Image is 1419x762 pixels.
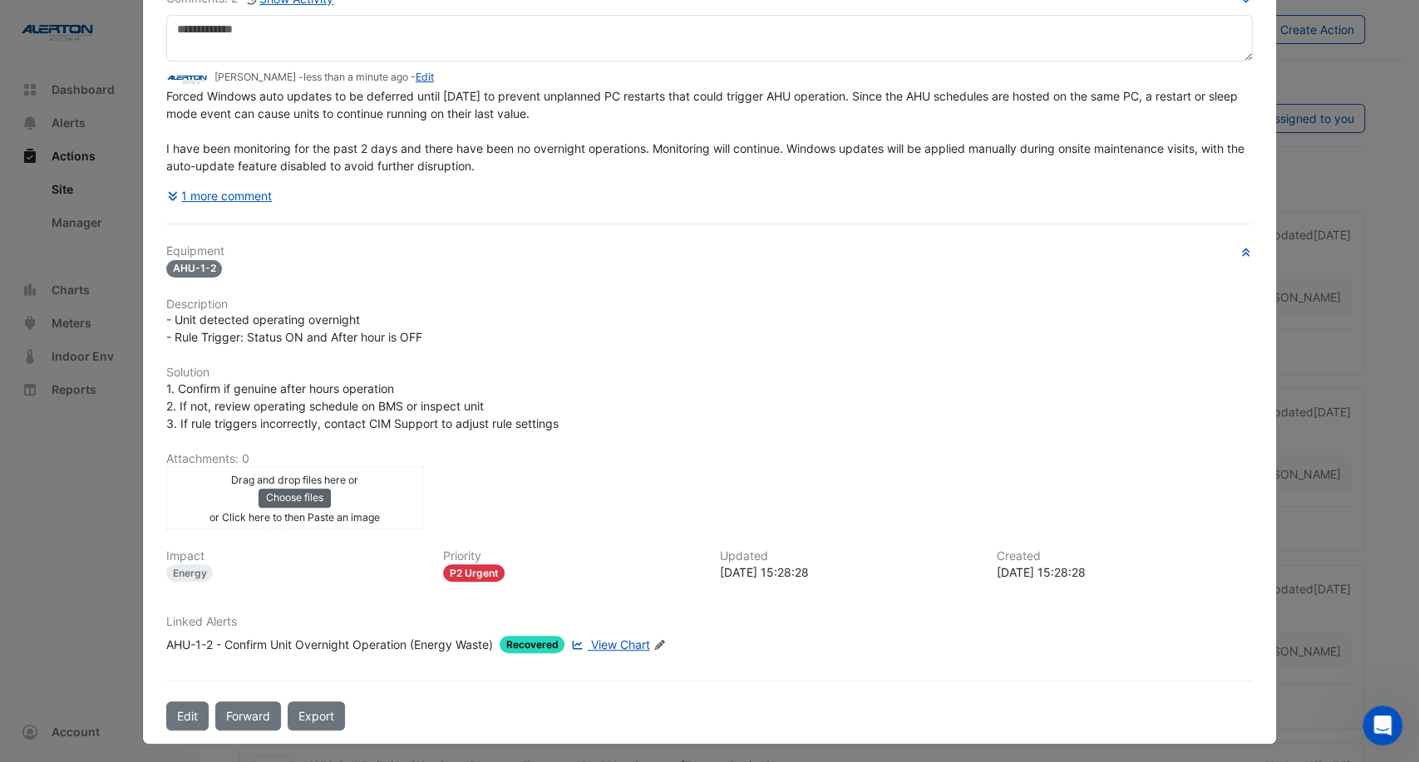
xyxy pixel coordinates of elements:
[166,312,422,344] span: - Unit detected operating overnight - Rule Trigger: Status ON and After hour is OFF
[1362,705,1402,745] iframe: Intercom live chat
[214,70,434,85] small: [PERSON_NAME] - -
[259,489,331,507] button: Choose files
[166,701,209,730] button: Edit
[996,563,1253,581] div: [DATE] 15:28:28
[166,244,1254,258] h6: Equipment
[653,639,666,651] fa-icon: Edit Linked Alerts
[303,71,408,83] span: 2025-09-10 22:01:45
[166,297,1254,312] h6: Description
[166,89,1248,173] span: Forced Windows auto updates to be deferred until [DATE] to prevent unplanned PC restarts that cou...
[166,615,1254,629] h6: Linked Alerts
[720,549,977,563] h6: Updated
[166,549,423,563] h6: Impact
[591,637,650,651] span: View Chart
[209,511,380,524] small: or Click here to then Paste an image
[166,69,208,87] img: Alerton
[166,181,273,210] button: 1 more comment
[996,549,1253,563] h6: Created
[166,366,1254,380] h6: Solution
[443,549,700,563] h6: Priority
[166,452,1254,466] h6: Attachments: 0
[166,381,559,430] span: 1. Confirm if genuine after hours operation 2. If not, review operating schedule on BMS or inspec...
[166,260,223,278] span: AHU-1-2
[443,564,505,582] div: P2 Urgent
[500,636,565,653] span: Recovered
[166,636,493,653] div: AHU-1-2 - Confirm Unit Overnight Operation (Energy Waste)
[568,636,649,653] a: View Chart
[720,563,977,581] div: [DATE] 15:28:28
[231,474,358,486] small: Drag and drop files here or
[416,71,434,83] a: Edit
[288,701,345,730] a: Export
[166,564,214,582] div: Energy
[215,701,281,730] button: Forward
